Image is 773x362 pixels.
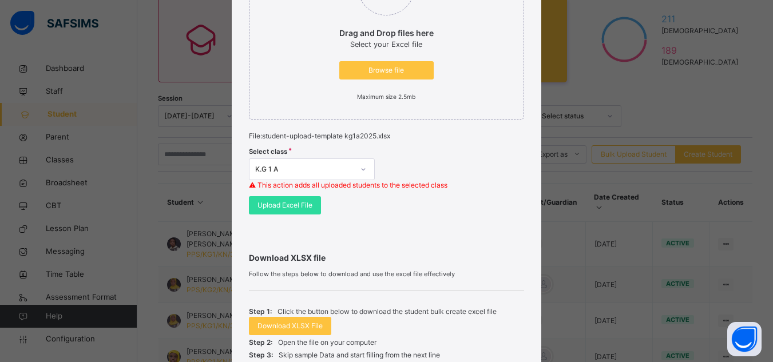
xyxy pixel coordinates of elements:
[249,252,524,264] span: Download XLSX file
[279,350,440,360] p: Skip sample Data and start filling from the next line
[350,40,422,49] span: Select your Excel file
[255,164,354,174] div: K.G 1 A
[257,200,312,210] span: Upload Excel File
[249,131,524,141] p: File: student-upload-template kg1a2025.xlsx
[339,27,434,39] p: Drag and Drop files here
[357,93,415,100] small: Maximum size 2.5mb
[348,65,425,75] span: Browse file
[727,322,762,356] button: Open asap
[249,307,272,317] span: Step 1:
[249,337,272,348] span: Step 2:
[249,147,287,157] span: Select class
[249,180,524,190] p: ⚠ This action adds all uploaded students to the selected class
[249,269,524,279] span: Follow the steps below to download and use the excel file effectively
[249,350,273,360] span: Step 3:
[278,307,497,317] p: Click the button below to download the student bulk create excel file
[257,321,323,331] span: Download XLSX File
[278,337,376,348] p: Open the file on your computer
